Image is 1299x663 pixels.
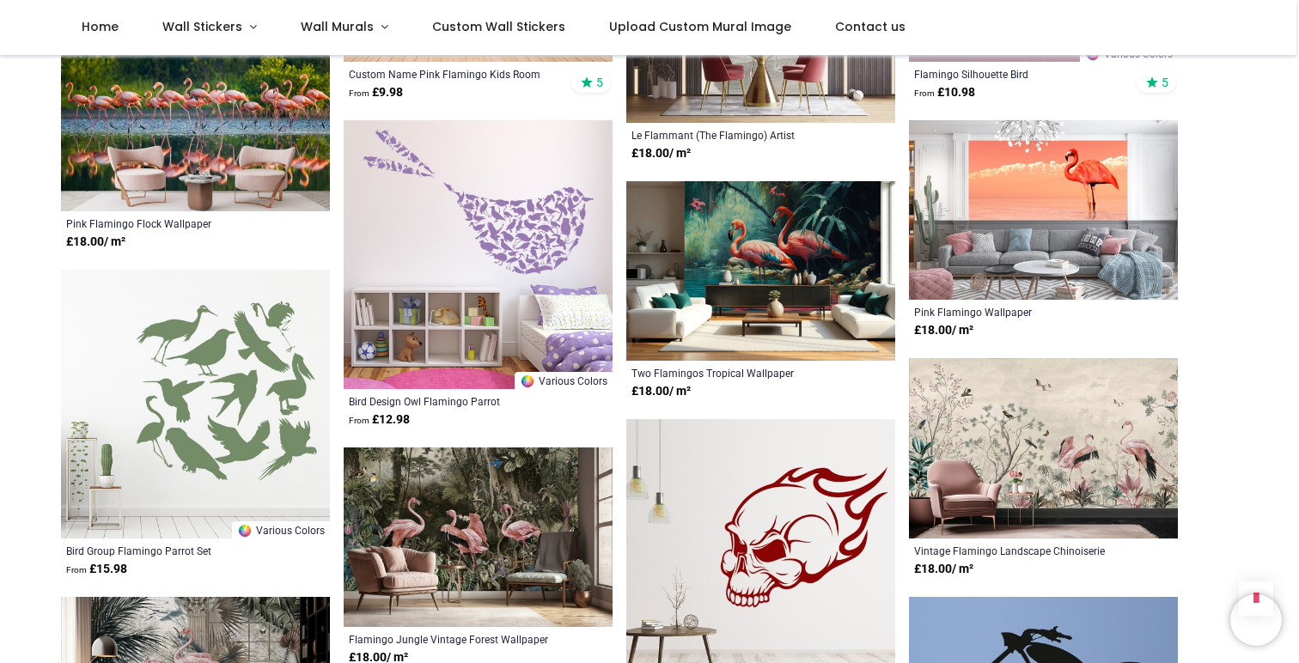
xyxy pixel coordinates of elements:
[237,523,253,538] img: Color Wheel
[631,145,691,162] strong: £ 18.00 / m²
[344,120,613,389] img: Bird Design Owl Flamingo Parrot Wall Sticker
[909,120,1178,301] img: Pink Flamingo Wall Mural Wallpaper
[1162,75,1168,90] span: 5
[596,75,603,90] span: 5
[61,270,330,538] img: Bird Group Flamingo Parrot Wall Sticker Set
[909,358,1178,538] img: Vintage Flamingo Landscape Chinoiserie Wall Mural Wallpaper
[631,383,691,400] strong: £ 18.00 / m²
[914,84,975,101] strong: £ 10.98
[349,67,556,81] a: Custom Name Pink Flamingo Kids Room
[66,565,87,575] span: From
[914,67,1121,81] a: Flamingo Silhouette Bird
[631,366,839,380] a: Two Flamingos Tropical Wallpaper
[344,447,613,628] img: Flamingo Jungle Vintage Forest Wall Mural Wallpaper
[61,31,330,211] img: Pink Flamingo Flock Wall Mural Wallpaper
[66,234,125,251] strong: £ 18.00 / m²
[835,18,906,35] span: Contact us
[914,305,1121,319] a: Pink Flamingo Wallpaper
[520,374,535,389] img: Color Wheel
[432,18,565,35] span: Custom Wall Stickers
[66,544,273,557] a: Bird Group Flamingo Parrot Set
[349,394,556,408] a: Bird Design Owl Flamingo Parrot
[914,544,1121,557] a: Vintage Flamingo Landscape Chinoiserie Wallpaper
[515,372,613,389] a: Various Colors
[349,632,556,646] a: Flamingo Jungle Vintage Forest Wallpaper
[1230,594,1282,646] iframe: Brevo live chat
[349,411,410,429] strong: £ 12.98
[349,84,403,101] strong: £ 9.98
[631,128,839,142] a: Le Flammant (The Flamingo) Artist [PERSON_NAME]
[66,216,273,230] a: Pink Flamingo Flock Wallpaper
[349,416,369,425] span: From
[162,18,242,35] span: Wall Stickers
[914,561,973,578] strong: £ 18.00 / m²
[609,18,791,35] span: Upload Custom Mural Image
[914,88,935,98] span: From
[82,18,119,35] span: Home
[626,181,895,362] img: Two Flamingos Tropical Wall Mural Wallpaper
[232,521,330,538] a: Various Colors
[301,18,374,35] span: Wall Murals
[66,561,127,578] strong: £ 15.98
[349,88,369,98] span: From
[914,322,973,339] strong: £ 18.00 / m²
